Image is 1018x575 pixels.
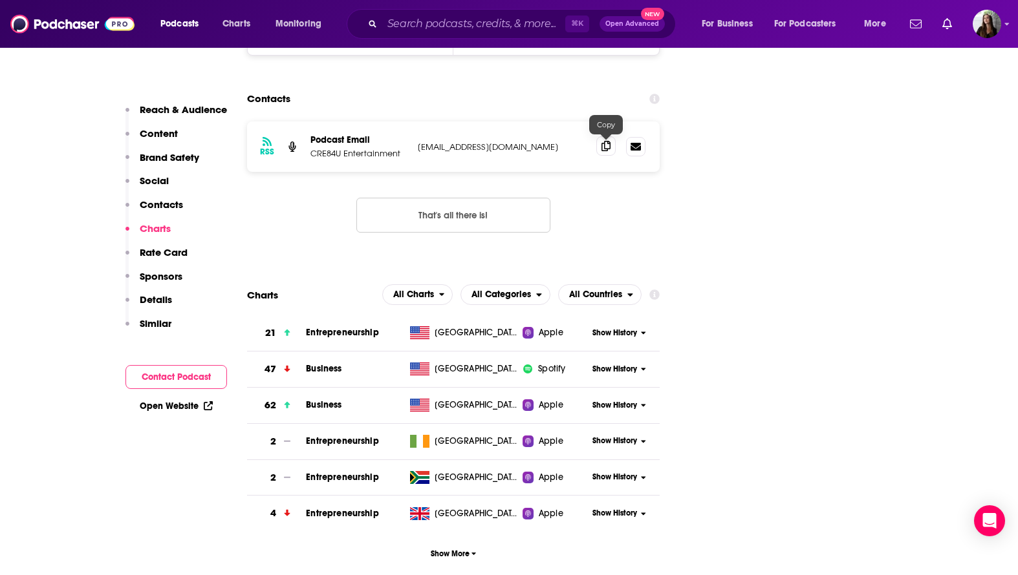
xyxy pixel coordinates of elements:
a: Entrepreneurship [306,327,378,338]
span: Monitoring [276,15,321,33]
h3: 2 [270,470,276,485]
span: For Business [702,15,753,33]
button: Content [125,127,178,151]
a: 4 [247,496,306,531]
button: Contacts [125,198,183,222]
button: Contact Podcast [125,365,227,389]
a: Apple [523,471,588,484]
button: open menu [766,14,855,34]
span: For Podcasters [774,15,836,33]
div: Open Intercom Messenger [974,505,1005,536]
a: iconImageSpotify [523,362,588,375]
h3: 21 [265,326,276,340]
p: Similar [140,317,171,329]
button: open menu [266,14,338,34]
a: [GEOGRAPHIC_DATA] [405,362,523,375]
span: More [864,15,886,33]
p: Contacts [140,198,183,211]
span: ⌘ K [565,16,589,32]
button: Sponsors [125,270,182,294]
span: Charts [222,15,250,33]
img: User Profile [973,10,1001,38]
span: Apple [539,507,563,520]
span: Apple [539,326,563,339]
h3: RSS [260,147,274,157]
a: Entrepreneurship [306,508,378,519]
p: Social [140,174,169,187]
h3: 62 [265,398,276,413]
span: Spotify [538,362,565,375]
button: open menu [693,14,769,34]
button: open menu [151,14,215,34]
p: Rate Card [140,246,188,258]
h2: Contacts [247,87,290,111]
p: Brand Safety [140,151,199,163]
a: Show notifications dropdown [937,13,957,35]
p: Details [140,293,172,306]
span: Show History [592,328,637,339]
a: Apple [523,435,588,448]
span: United States [435,399,519,412]
a: [GEOGRAPHIC_DATA] [405,471,523,484]
h3: 4 [270,506,276,521]
img: iconImage [523,364,533,374]
a: 47 [247,351,306,387]
span: Show More [431,549,477,558]
span: New [641,8,664,20]
p: [EMAIL_ADDRESS][DOMAIN_NAME] [418,141,586,152]
h2: Charts [247,289,278,301]
button: Nothing here. [356,198,550,233]
h3: 2 [270,434,276,449]
button: Show History [589,400,651,411]
p: Podcast Email [310,134,407,145]
span: Apple [539,399,563,412]
button: Show History [589,328,651,339]
button: Open AdvancedNew [600,16,665,32]
button: Similar [125,317,171,341]
p: Content [140,127,178,140]
span: United Kingdom [435,507,519,520]
button: Show History [589,435,651,446]
button: Show History [589,364,651,375]
span: Show History [592,364,637,375]
a: Business [306,363,341,374]
button: Social [125,174,169,198]
a: Show notifications dropdown [905,13,927,35]
button: Show More [247,541,660,565]
a: Business [306,399,341,410]
button: open menu [460,284,550,305]
span: Logged in as bnmartinn [973,10,1001,38]
span: Open Advanced [605,21,659,27]
button: Brand Safety [125,151,199,175]
button: open menu [855,14,902,34]
a: [GEOGRAPHIC_DATA] [405,507,523,520]
span: Apple [539,435,563,448]
h2: Countries [558,284,642,305]
p: CRE84U Entertainment [310,148,407,159]
span: United States [435,362,519,375]
a: [GEOGRAPHIC_DATA] [405,326,523,339]
span: All Charts [393,290,434,299]
img: Podchaser - Follow, Share and Rate Podcasts [10,12,135,36]
span: Podcasts [160,15,199,33]
span: All Categories [471,290,531,299]
span: Apple [539,471,563,484]
div: Search podcasts, credits, & more... [359,9,688,39]
a: Charts [214,14,258,34]
a: 62 [247,388,306,423]
a: 2 [247,424,306,459]
a: Entrepreneurship [306,472,378,483]
button: Reach & Audience [125,103,227,127]
a: Entrepreneurship [306,435,378,446]
input: Search podcasts, credits, & more... [382,14,565,34]
span: United States [435,326,519,339]
span: All Countries [569,290,622,299]
span: Show History [592,472,637,483]
h2: Categories [460,284,550,305]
